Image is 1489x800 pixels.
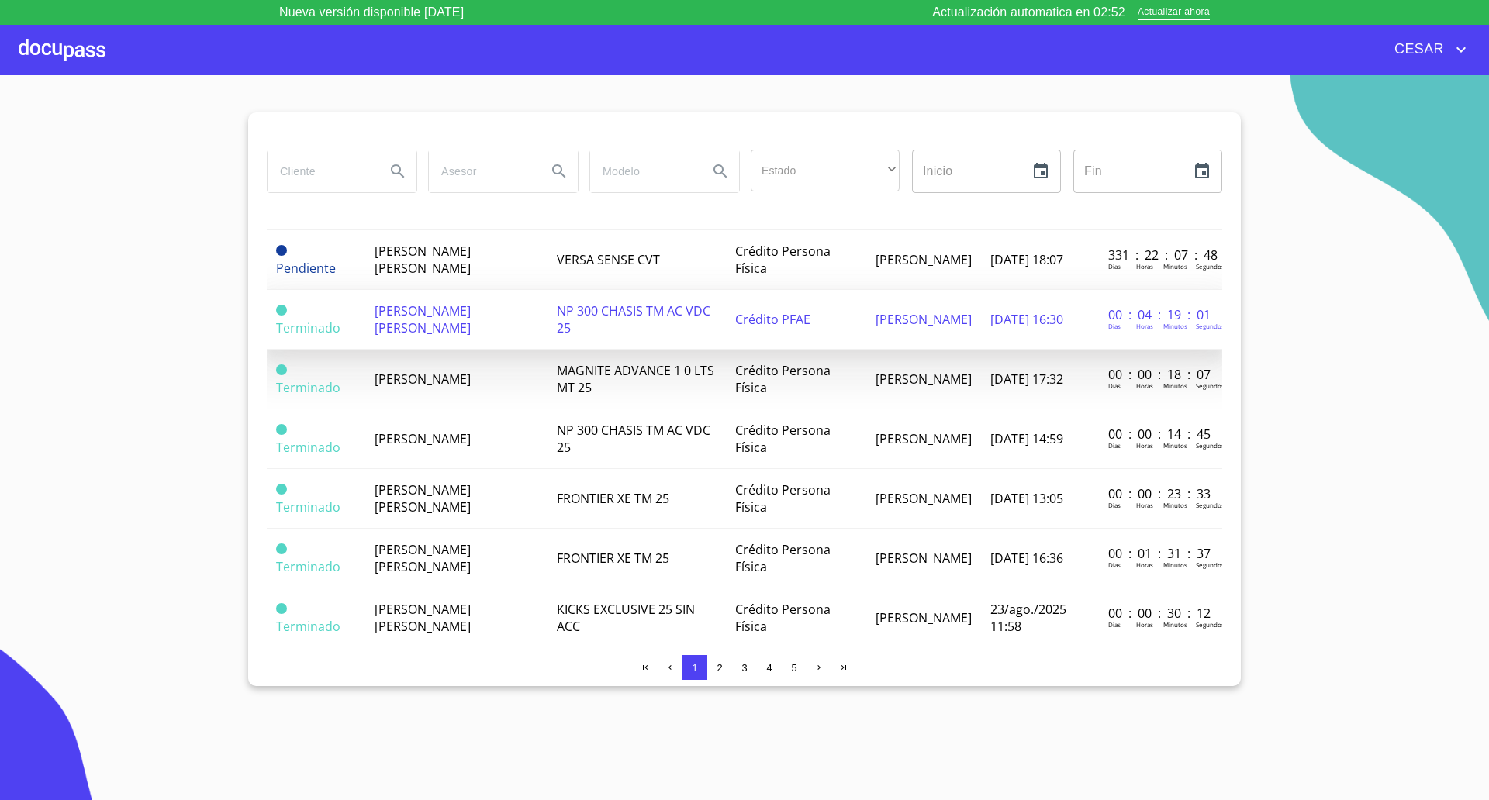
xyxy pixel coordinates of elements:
[1163,441,1187,450] p: Minutos
[990,601,1066,635] span: 23/ago./2025 11:58
[276,424,287,435] span: Terminado
[782,655,807,680] button: 5
[1163,381,1187,390] p: Minutos
[692,662,697,674] span: 1
[1108,560,1121,569] p: Dias
[1163,262,1187,271] p: Minutos
[279,3,464,22] p: Nueva versión disponible [DATE]
[276,260,336,277] span: Pendiente
[1136,620,1153,629] p: Horas
[1196,441,1225,450] p: Segundos
[1108,501,1121,509] p: Dias
[557,302,710,336] span: NP 300 CHASIS TM AC VDC 25
[735,243,831,277] span: Crédito Persona Física
[717,662,722,674] span: 2
[1136,322,1153,330] p: Horas
[1163,322,1187,330] p: Minutos
[990,550,1063,567] span: [DATE] 16:36
[682,655,707,680] button: 1
[276,558,340,575] span: Terminado
[1108,306,1213,323] p: 00 : 04 : 19 : 01
[751,150,900,191] div: ​
[557,601,695,635] span: KICKS EXCLUSIVE 25 SIN ACC
[1163,620,1187,629] p: Minutos
[990,251,1063,268] span: [DATE] 18:07
[876,609,972,626] span: [PERSON_NAME]
[276,319,340,336] span: Terminado
[876,550,972,567] span: [PERSON_NAME]
[276,439,340,456] span: Terminado
[557,422,710,456] span: NP 300 CHASIS TM AC VDC 25
[932,3,1125,22] p: Actualización automatica en 02:52
[766,662,772,674] span: 4
[375,371,471,388] span: [PERSON_NAME]
[375,541,471,575] span: [PERSON_NAME] [PERSON_NAME]
[276,305,287,316] span: Terminado
[735,481,831,516] span: Crédito Persona Física
[1196,620,1225,629] p: Segundos
[375,430,471,447] span: [PERSON_NAME]
[276,498,340,516] span: Terminado
[1196,501,1225,509] p: Segundos
[1196,381,1225,390] p: Segundos
[990,311,1063,328] span: [DATE] 16:30
[276,484,287,495] span: Terminado
[990,490,1063,507] span: [DATE] 13:05
[1108,426,1213,443] p: 00 : 00 : 14 : 45
[876,430,972,447] span: [PERSON_NAME]
[990,430,1063,447] span: [DATE] 14:59
[1108,322,1121,330] p: Dias
[735,311,810,328] span: Crédito PFAE
[1108,441,1121,450] p: Dias
[757,655,782,680] button: 4
[1163,560,1187,569] p: Minutos
[557,362,714,396] span: MAGNITE ADVANCE 1 0 LTS MT 25
[1108,247,1213,264] p: 331 : 22 : 07 : 48
[741,662,747,674] span: 3
[379,153,416,190] button: Search
[276,245,287,256] span: Pendiente
[1108,485,1213,502] p: 00 : 00 : 23 : 33
[276,379,340,396] span: Terminado
[276,364,287,375] span: Terminado
[876,311,972,328] span: [PERSON_NAME]
[876,371,972,388] span: [PERSON_NAME]
[541,153,578,190] button: Search
[791,662,796,674] span: 5
[732,655,757,680] button: 3
[1108,545,1213,562] p: 00 : 01 : 31 : 37
[876,490,972,507] span: [PERSON_NAME]
[990,371,1063,388] span: [DATE] 17:32
[276,618,340,635] span: Terminado
[702,153,739,190] button: Search
[1108,366,1213,383] p: 00 : 00 : 18 : 07
[375,481,471,516] span: [PERSON_NAME] [PERSON_NAME]
[707,655,732,680] button: 2
[375,302,471,336] span: [PERSON_NAME] [PERSON_NAME]
[557,490,669,507] span: FRONTIER XE TM 25
[1196,322,1225,330] p: Segundos
[1196,262,1225,271] p: Segundos
[1108,262,1121,271] p: Dias
[1108,620,1121,629] p: Dias
[735,362,831,396] span: Crédito Persona Física
[735,541,831,575] span: Crédito Persona Física
[1108,605,1213,622] p: 00 : 00 : 30 : 12
[1136,560,1153,569] p: Horas
[1108,381,1121,390] p: Dias
[1138,5,1210,21] span: Actualizar ahora
[876,251,972,268] span: [PERSON_NAME]
[1136,501,1153,509] p: Horas
[1383,37,1452,62] span: CESAR
[735,422,831,456] span: Crédito Persona Física
[1163,501,1187,509] p: Minutos
[268,150,373,192] input: search
[276,603,287,614] span: Terminado
[429,150,534,192] input: search
[1196,560,1225,569] p: Segundos
[1136,262,1153,271] p: Horas
[557,550,669,567] span: FRONTIER XE TM 25
[1136,381,1153,390] p: Horas
[557,251,660,268] span: VERSA SENSE CVT
[1383,37,1470,62] button: account of current user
